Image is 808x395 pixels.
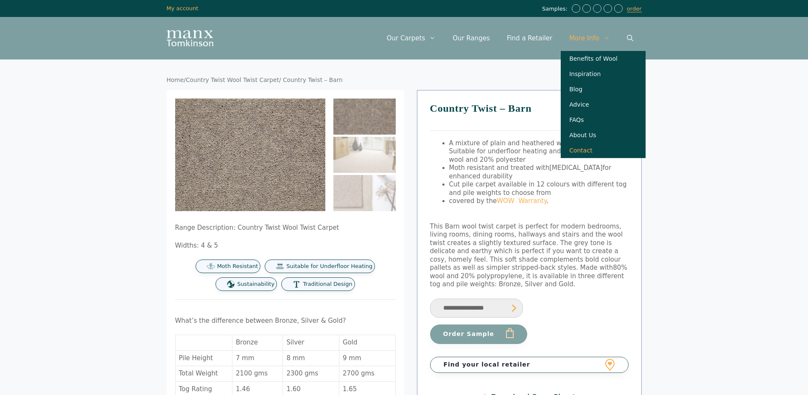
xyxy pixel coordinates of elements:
td: 8 mm [283,351,339,367]
a: Open Search Bar [618,25,642,51]
span: Suitable for Underfloor Heating [286,263,372,270]
img: Country Twist - Barn - Image 3 [333,175,396,211]
nav: Breadcrumb [167,76,642,84]
a: WOW Warranty [497,197,546,205]
td: Silver [283,335,339,351]
a: More Info [561,25,618,51]
span: Moth Resistant [217,263,258,270]
span: Traditional Design [303,281,352,288]
a: Benefits of Wool [561,51,646,66]
a: FAQs [561,112,646,127]
td: Pile Height [176,351,233,367]
td: 2300 gms [283,366,339,382]
span: Samples: [542,6,570,13]
h1: Country Twist – Barn [430,103,629,131]
li: covered by the . [449,197,629,206]
td: Bronze [232,335,283,351]
a: My account [167,5,199,11]
td: Total Weight [176,366,233,382]
span: Moth resistant and treated with [449,164,550,172]
td: 9 mm [339,351,395,367]
span: This Barn wool twist carpet is perfect for modern bedrooms, living rooms, dining rooms, hallways ... [430,223,623,272]
a: Our Ranges [444,25,498,51]
span: Sustainability [237,281,274,288]
a: order [627,6,642,12]
img: Country Twist - Barn [333,99,396,135]
a: Our Carpets [378,25,445,51]
nav: Primary [378,25,642,51]
a: Inspiration [561,66,646,82]
span: for enhanced durability [449,164,612,180]
td: 7 mm [232,351,283,367]
a: Advice [561,97,646,112]
span: Cut pile carpet available in 12 colours with different tog and pile weights to choose from [449,181,627,197]
img: Country Twist [333,137,396,173]
img: Manx Tomkinson [167,30,213,46]
a: Contact [561,143,646,158]
td: 2100 gms [232,366,283,382]
p: Range Description: Country Twist Wool Twist Carpet [175,224,396,232]
a: Blog [561,82,646,97]
span: [MEDICAL_DATA] [549,164,602,172]
a: Home [167,76,184,83]
td: Gold [339,335,395,351]
p: What’s the difference between Bronze, Silver & Gold? [175,317,396,325]
a: Country Twist Wool Twist Carpet [186,76,279,83]
span: A mixture of plain and heathered wool twist carpet. Suitable for underfloor heating and comprised... [449,139,621,164]
a: About Us [561,127,646,143]
span: 80% wool and 20% polypropylene, it is available in three different tog and pile weights: Bronze, ... [430,264,627,288]
p: Widths: 4 & 5 [175,242,396,250]
td: 2700 gms [339,366,395,382]
a: Find your local retailer [430,357,629,373]
button: Order Sample [430,324,527,344]
a: Find a Retailer [498,25,561,51]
